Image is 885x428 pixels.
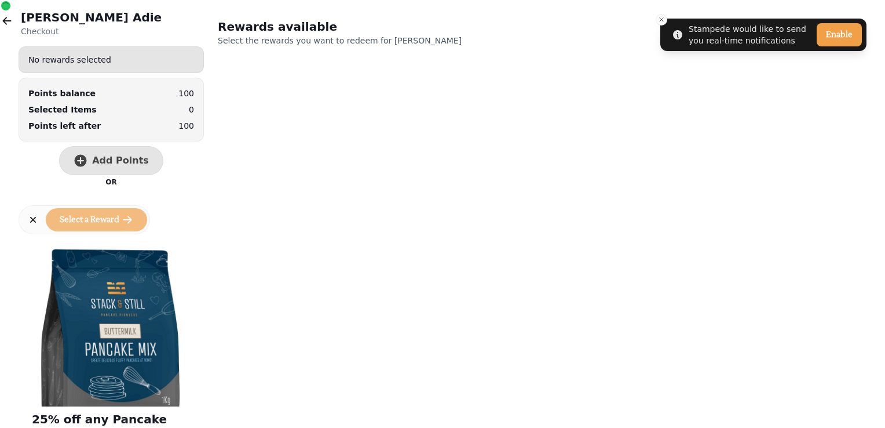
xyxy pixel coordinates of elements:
p: Select the rewards you want to redeem for [218,35,514,46]
p: Checkout [21,26,162,37]
button: Add Points [59,146,163,175]
p: Points left after [28,120,101,132]
div: Points balance [28,88,96,99]
button: Enable [817,23,862,46]
div: Stampede would like to send you real-time notifications [689,23,812,46]
p: 100 [178,120,194,132]
span: Select a Reward [60,216,119,224]
p: Selected Items [28,104,97,115]
img: 25% off any Pancake Mix or Sauce purchase [27,238,195,407]
p: 0 [189,104,194,115]
h2: [PERSON_NAME] Adie [21,9,162,26]
p: 100 [178,88,194,99]
button: Close toast [656,14,667,26]
div: No rewards selected [19,49,203,70]
span: Add Points [92,156,149,165]
h2: Rewards available [218,19,440,35]
span: [PERSON_NAME] [394,36,462,45]
button: Select a Reward [46,208,147,231]
p: OR [105,177,116,187]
